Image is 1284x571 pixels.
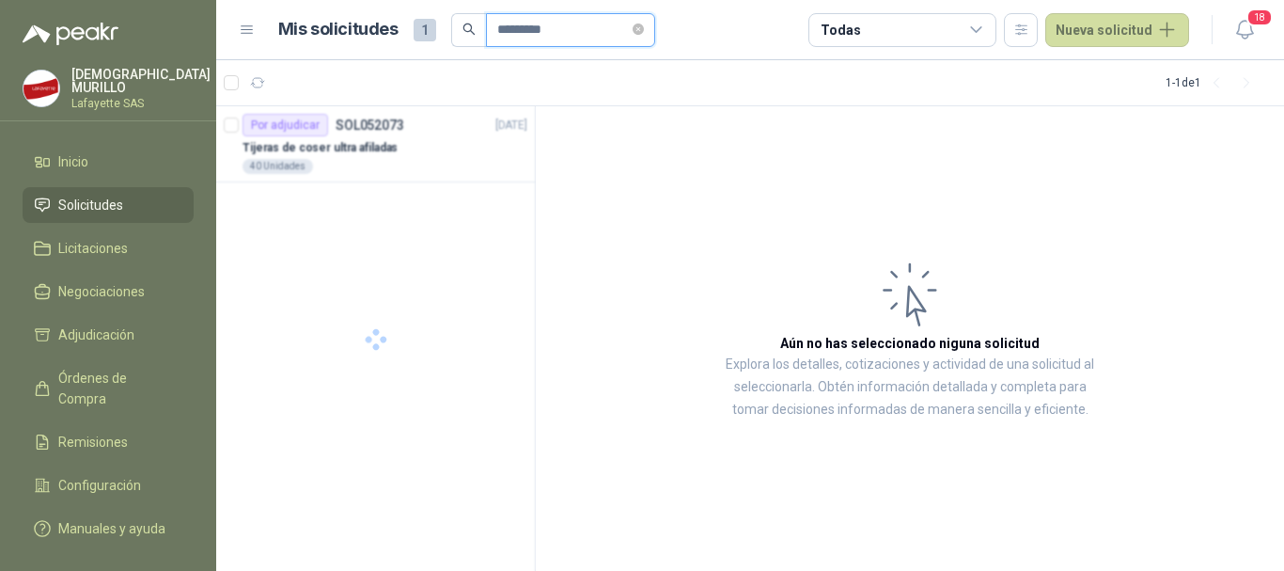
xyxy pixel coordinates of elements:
p: Explora los detalles, cotizaciones y actividad de una solicitud al seleccionarla. Obtén informaci... [724,354,1096,421]
a: Manuales y ayuda [23,511,194,547]
h3: Aún no has seleccionado niguna solicitud [780,333,1040,354]
a: Adjudicación [23,317,194,353]
p: [DEMOGRAPHIC_DATA] MURILLO [71,68,211,94]
span: Adjudicación [58,325,134,345]
span: close-circle [633,21,644,39]
span: Inicio [58,151,88,172]
h1: Mis solicitudes [278,16,399,43]
div: Todas [821,20,860,40]
span: Órdenes de Compra [58,368,176,409]
span: Configuración [58,475,141,496]
a: Negociaciones [23,274,194,309]
span: Solicitudes [58,195,123,215]
a: Solicitudes [23,187,194,223]
span: Licitaciones [58,238,128,259]
a: Configuración [23,468,194,503]
a: Órdenes de Compra [23,360,194,417]
span: close-circle [633,24,644,35]
span: Negociaciones [58,281,145,302]
a: Licitaciones [23,230,194,266]
button: Nueva solicitud [1045,13,1189,47]
span: Remisiones [58,432,128,452]
img: Logo peakr [23,23,118,45]
span: search [462,23,476,36]
span: Manuales y ayuda [58,518,165,539]
a: Inicio [23,144,194,180]
button: 18 [1228,13,1261,47]
span: 18 [1246,8,1273,26]
img: Company Logo [23,71,59,106]
div: 1 - 1 de 1 [1166,68,1261,98]
span: 1 [414,19,436,41]
a: Remisiones [23,424,194,460]
p: Lafayette SAS [71,98,211,109]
